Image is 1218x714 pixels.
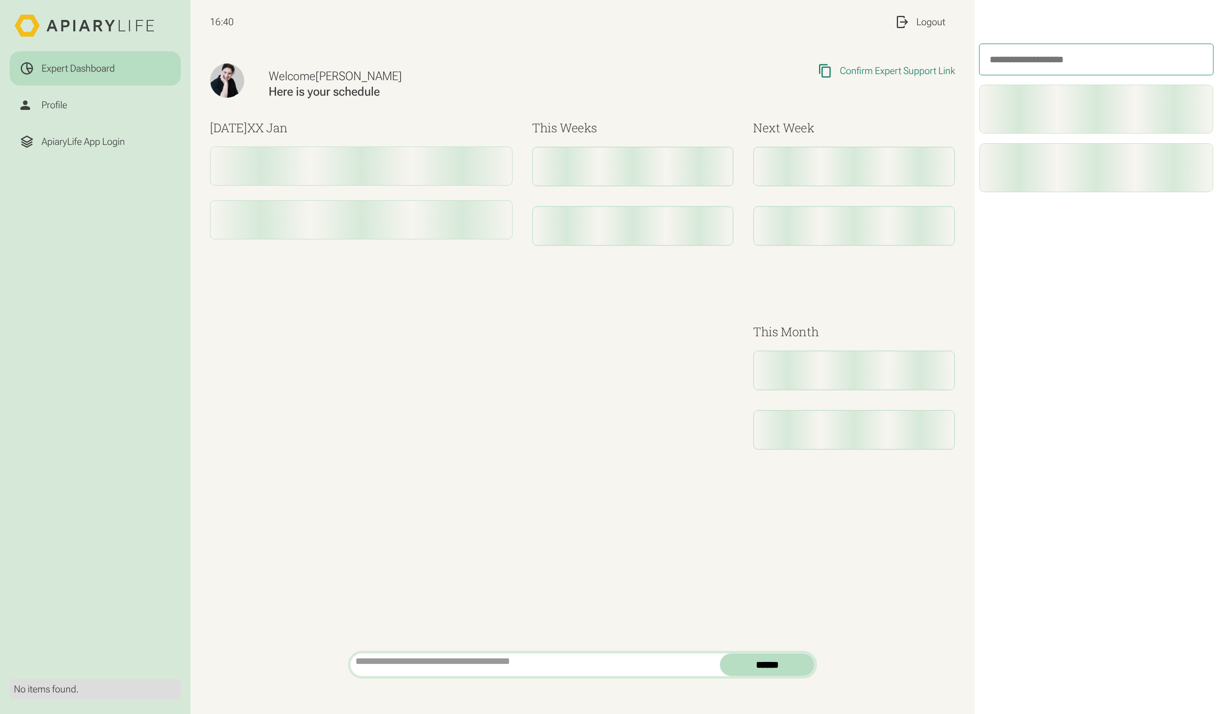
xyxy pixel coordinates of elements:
[10,125,181,159] a: ApiaryLife App Login
[840,65,955,77] div: Confirm Expert Support Link
[10,88,181,122] a: Profile
[269,84,609,99] div: Here is your schedule
[210,16,234,28] span: 16:40
[885,5,955,39] a: Logout
[42,99,67,111] div: Profile
[753,322,955,341] h3: This Month
[42,62,115,74] div: Expert Dashboard
[916,16,945,28] div: Logout
[753,118,955,137] h3: Next Week
[269,68,609,84] div: Welcome
[247,120,288,136] span: XX Jan
[42,136,125,148] div: ApiaryLife App Login
[315,69,402,83] span: [PERSON_NAME]
[14,683,177,695] div: No items found.
[210,118,513,137] h3: [DATE]
[532,118,734,137] h3: This Weeks
[10,51,181,85] a: Expert Dashboard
